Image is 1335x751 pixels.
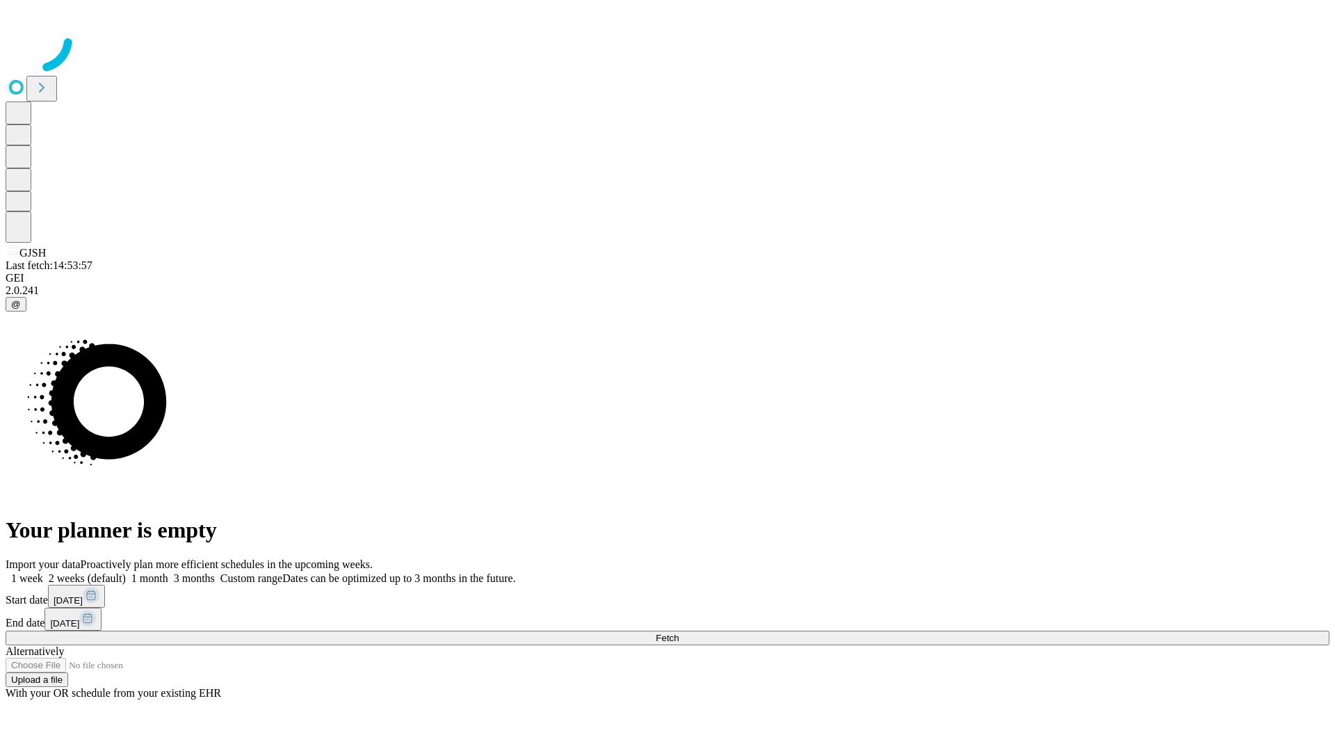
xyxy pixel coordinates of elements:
[282,572,515,584] span: Dates can be optimized up to 3 months in the future.
[44,608,102,631] button: [DATE]
[19,247,46,259] span: GJSH
[50,618,79,629] span: [DATE]
[6,297,26,312] button: @
[6,608,1329,631] div: End date
[48,585,105,608] button: [DATE]
[220,572,282,584] span: Custom range
[6,517,1329,543] h1: Your planner is empty
[6,672,68,687] button: Upload a file
[11,572,43,584] span: 1 week
[6,585,1329,608] div: Start date
[6,272,1329,284] div: GEI
[131,572,168,584] span: 1 month
[656,633,679,643] span: Fetch
[6,284,1329,297] div: 2.0.241
[6,687,221,699] span: With your OR schedule from your existing EHR
[49,572,126,584] span: 2 weeks (default)
[6,645,64,657] span: Alternatively
[6,259,92,271] span: Last fetch: 14:53:57
[174,572,215,584] span: 3 months
[6,631,1329,645] button: Fetch
[81,558,373,570] span: Proactively plan more efficient schedules in the upcoming weeks.
[11,299,21,309] span: @
[6,558,81,570] span: Import your data
[54,595,83,606] span: [DATE]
